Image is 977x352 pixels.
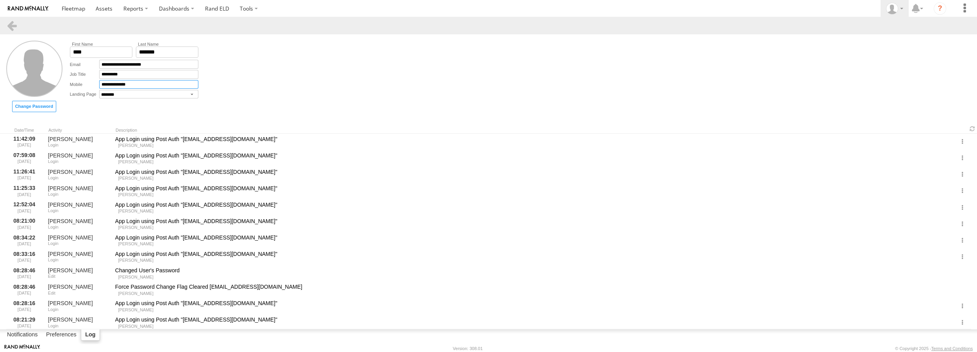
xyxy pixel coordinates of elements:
label: Email [70,60,99,69]
label: Landing Page [70,90,99,98]
label: Click to view more info [954,167,971,182]
span: 08:34:22 [DATE] [9,234,39,247]
div: login [48,225,104,229]
a: [PERSON_NAME] [48,316,104,323]
div: App Login using Post Auth "[EMAIL_ADDRESS][DOMAIN_NAME]" [115,136,945,143]
span: 08:28:46 [DATE] [9,267,39,279]
span: 07:59:08 [DATE] [9,152,39,164]
div: edit [48,291,104,295]
span: [PERSON_NAME] [116,241,155,247]
a: Terms and Conditions [931,346,973,351]
span: [PERSON_NAME] [116,208,155,214]
div: login [48,307,104,312]
label: Last Name [136,42,198,46]
div: login [48,323,104,328]
label: Mobile [70,80,99,89]
span: 12:52:04 [DATE] [9,201,39,213]
label: Preferences [42,330,80,341]
img: rand-logo.svg [8,6,48,11]
div: login [48,175,104,180]
div: Changed User's Password [115,267,945,274]
label: Click to view more info [954,151,971,166]
a: [PERSON_NAME] [48,201,104,208]
div: login [48,241,104,246]
div: App Login using Post Auth "[EMAIL_ADDRESS][DOMAIN_NAME]" [115,201,945,208]
div: App Login using Post Auth "[EMAIL_ADDRESS][DOMAIN_NAME]" [115,168,945,175]
span: 11:42:09 [DATE] [9,135,39,148]
span: [PERSON_NAME] [116,307,155,313]
label: Click to view more info [954,249,971,264]
span: 08:28:46 [DATE] [9,283,39,296]
label: Click to view more info [954,299,971,314]
div: login [48,143,104,147]
label: Click to view more info [954,184,971,198]
div: login [48,257,104,262]
a: [PERSON_NAME] [48,250,104,257]
div: Activity [48,129,107,132]
span: 11:26:41 [DATE] [9,168,39,180]
div: Force Password Change Flag Cleared [EMAIL_ADDRESS][DOMAIN_NAME] [115,283,945,290]
span: [PERSON_NAME] [116,175,155,181]
a: [PERSON_NAME] [48,152,104,159]
label: Log [81,329,100,341]
label: Set new password [12,101,56,112]
span: [PERSON_NAME] [116,257,155,263]
div: App Login using Post Auth "[EMAIL_ADDRESS][DOMAIN_NAME]" [115,152,945,159]
div: App Login using Post Auth "[EMAIL_ADDRESS][DOMAIN_NAME]" [115,234,945,241]
a: [PERSON_NAME] [48,283,104,290]
label: Notifications [3,330,42,341]
div: login [48,192,104,197]
label: Click to view more info [954,233,971,248]
span: [PERSON_NAME] [116,323,155,329]
span: 08:21:00 [DATE] [9,217,39,230]
div: App Login using Post Auth "[EMAIL_ADDRESS][DOMAIN_NAME]" [115,250,945,257]
a: [PERSON_NAME] [48,234,104,241]
div: App Login using Post Auth "[EMAIL_ADDRESS][DOMAIN_NAME]" [115,218,945,225]
label: Click to view more info [954,134,971,149]
div: login [48,208,104,213]
span: 08:28:16 [DATE] [9,300,39,312]
div: App Login using Post Auth "[EMAIL_ADDRESS][DOMAIN_NAME]" [115,316,945,323]
div: edit [48,274,104,279]
a: [PERSON_NAME] [48,136,104,143]
i: ? [934,2,946,15]
div: App Login using Post Auth "[EMAIL_ADDRESS][DOMAIN_NAME]" [115,185,945,192]
div: Jeff Whitson [883,3,906,14]
label: Click to view more info [954,315,971,330]
div: login [48,159,104,164]
span: [PERSON_NAME] [116,192,155,197]
a: Back to landing page [6,20,18,31]
a: [PERSON_NAME] [48,218,104,225]
label: First Name [70,42,132,46]
div: Description [116,129,968,132]
span: [PERSON_NAME] [116,291,155,296]
span: 08:21:29 [DATE] [9,316,39,329]
div: © Copyright 2025 - [895,346,973,351]
label: Click to view more info [954,200,971,215]
div: Date/Time [9,129,40,132]
a: [PERSON_NAME] [48,267,104,274]
span: [PERSON_NAME] [116,143,155,148]
span: 11:25:33 [DATE] [9,184,39,197]
div: App Login using Post Auth "[EMAIL_ADDRESS][DOMAIN_NAME]" [115,300,945,307]
span: [PERSON_NAME] [116,274,155,279]
div: Version: 308.01 [453,346,483,351]
a: [PERSON_NAME] [48,168,104,175]
a: [PERSON_NAME] [48,300,104,307]
span: [PERSON_NAME] [116,159,155,164]
span: Refresh [968,125,977,132]
label: Click to view more info [954,216,971,231]
span: 08:33:16 [DATE] [9,250,39,263]
a: [PERSON_NAME] [48,185,104,192]
label: Job Title [70,70,99,79]
span: [PERSON_NAME] [116,225,155,230]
